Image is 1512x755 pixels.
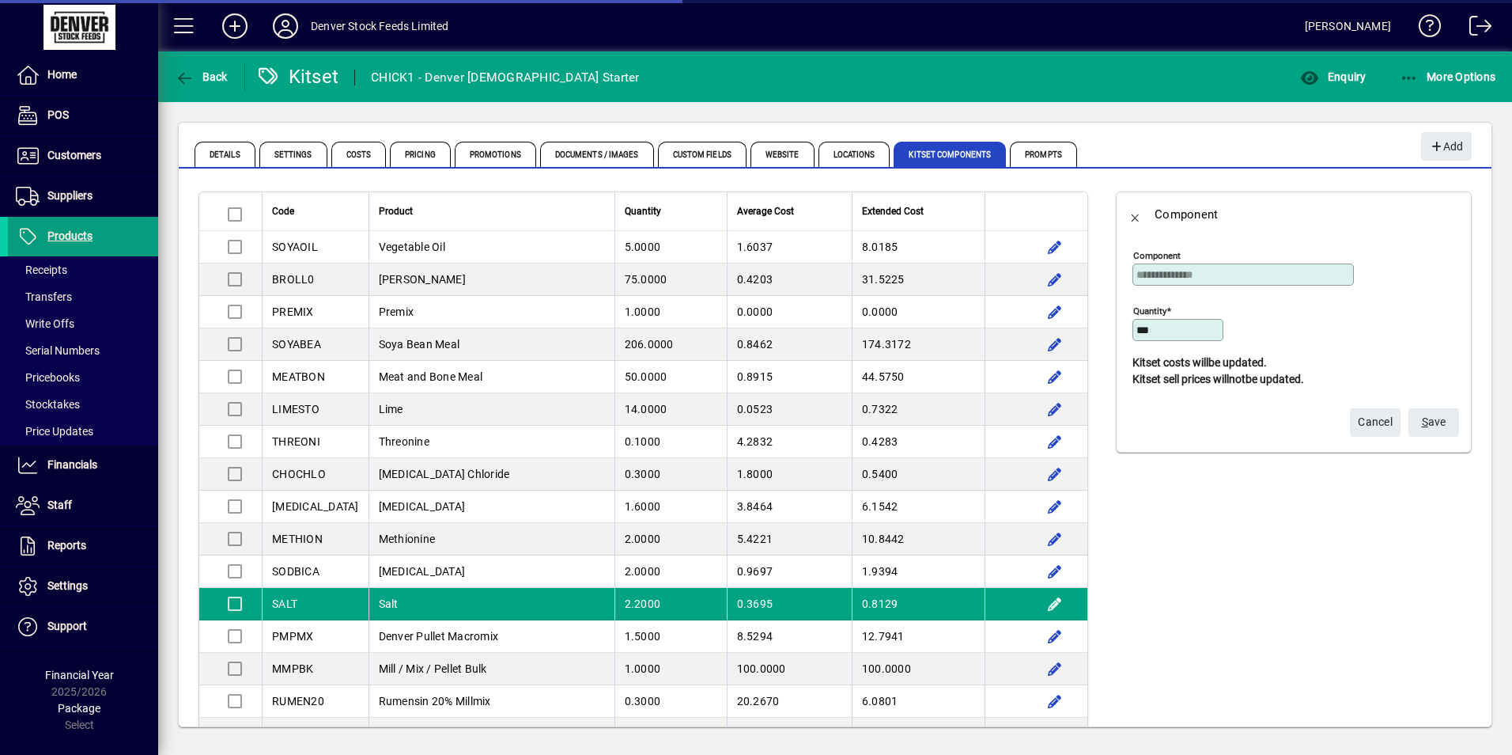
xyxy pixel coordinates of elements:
td: 1.9394 [852,556,985,588]
div: SOYAOIL [272,239,359,255]
td: Premix [369,296,614,328]
button: Back [171,63,232,91]
span: Reports [47,539,86,552]
td: 174.3172 [852,328,985,361]
td: Wheat [369,718,614,750]
mat-label: Component [1133,250,1181,261]
span: Serial Numbers [16,344,100,357]
td: 44.5750 [852,361,985,393]
span: Support [47,620,87,632]
td: 0.0523 [727,393,852,426]
span: More Options [1400,70,1496,83]
span: Documents / Images [540,142,654,167]
td: Methionine [369,523,614,556]
span: Receipts [16,264,67,276]
td: 100.0000 [727,653,852,685]
td: Threonine [369,426,614,458]
div: BROLL0 [272,271,359,287]
span: Financial Year [45,669,114,681]
td: 75.0000 [614,264,727,296]
button: Add [1421,132,1472,161]
span: Costs [331,142,387,167]
td: Meat and Bone Meal [369,361,614,393]
td: 0.5400 [852,458,985,491]
button: Back [1117,195,1155,233]
td: 0.4913 [727,718,852,750]
a: Write Offs [8,310,158,337]
a: Home [8,55,158,95]
div: THREONI [272,434,359,450]
button: Cancel [1350,408,1400,437]
td: 0.1000 [614,426,727,458]
span: Settings [47,579,88,592]
span: Quantity [625,203,661,220]
span: Prompts [1010,142,1077,167]
div: WHEAT0 [272,726,359,742]
td: 0.8462 [727,328,852,361]
td: 0.0000 [852,296,985,328]
a: Price Updates [8,418,158,445]
div: Component [1155,202,1218,227]
td: Mill / Mix / Pellet Bulk [369,653,614,685]
td: 8.5294 [727,620,852,653]
b: Kitset sell prices will be updated. [1132,373,1304,385]
td: 14.0000 [614,393,727,426]
td: 0.9697 [727,556,852,588]
span: Enquiry [1300,70,1366,83]
span: Products [47,230,93,242]
td: 0.3000 [614,685,727,718]
td: [PERSON_NAME] [369,264,614,296]
td: 5.0000 [614,231,727,264]
td: Rumensin 20% Millmix [369,685,614,718]
button: Add [210,12,260,40]
td: 0.0000 [727,296,852,328]
a: Serial Numbers [8,337,158,364]
td: 0.8129 [852,588,985,620]
span: Website [750,142,815,167]
td: Vegetable Oil [369,231,614,264]
span: Code [272,203,294,220]
span: Pricebooks [16,371,80,384]
a: Reports [8,526,158,566]
td: 1.6000 [614,491,727,523]
button: More Options [1396,63,1500,91]
td: 100.0000 [852,653,985,685]
td: Soya Bean Meal [369,328,614,361]
td: 0.3695 [727,588,852,620]
a: Stocktakes [8,391,158,418]
div: RUMEN20 [272,693,359,709]
div: SALT [272,596,359,612]
button: Save [1408,408,1459,437]
a: Customers [8,136,158,176]
div: CHOCHLO [272,466,359,482]
app-page-header-button: Back [158,63,245,91]
span: Locations [818,142,890,167]
span: Product [379,203,413,220]
span: Package [58,702,100,715]
td: 6.0801 [852,685,985,718]
td: 0.3000 [614,458,727,491]
td: 10.8442 [852,523,985,556]
mat-label: Quantity [1133,305,1166,317]
div: MEATBON [272,369,359,385]
td: 5.4221 [727,523,852,556]
a: Staff [8,486,158,525]
span: Back [175,70,228,83]
div: [MEDICAL_DATA] [272,499,359,514]
a: Suppliers [8,176,158,216]
td: 265.3020 [852,718,985,750]
td: 12.7941 [852,620,985,653]
div: Denver Stock Feeds Limited [311,13,449,39]
span: Kitset Components [894,142,1006,167]
a: Settings [8,567,158,606]
td: 1.5000 [614,620,727,653]
span: Cancel [1358,409,1393,435]
div: METHION [272,531,359,547]
td: 31.5225 [852,264,985,296]
span: not [1229,373,1246,385]
td: 3.8464 [727,491,852,523]
span: Stocktakes [16,398,80,411]
td: 0.4203 [727,264,852,296]
button: Profile [260,12,311,40]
